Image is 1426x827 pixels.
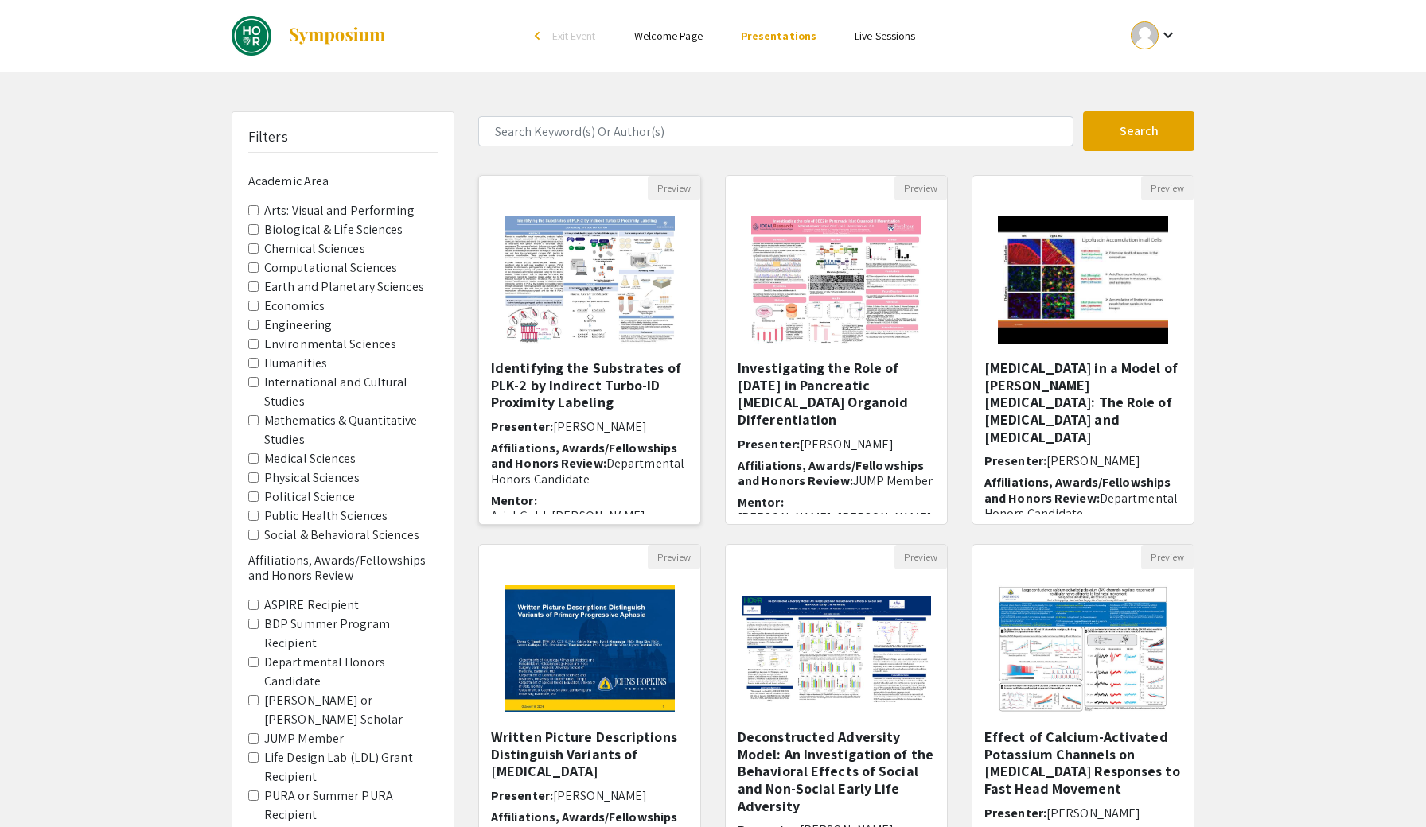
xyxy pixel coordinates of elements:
[984,728,1182,797] h5: Effect of Calcium-Activated Potassium Channels on [MEDICAL_DATA] Responses to Fast Head Movement
[648,176,700,200] button: Preview
[264,786,438,825] label: PURA or Summer PURA Recipient
[738,494,784,511] span: Mentor:
[982,200,1183,359] img: <p>Neuroinflammation in a Model of Batten disease: The Role of Microglia and Astrocytes</p>
[489,200,690,359] img: <p>Identifying the Substrates of PLK-2 by Indirect Turbo-ID Proximity Labeling </p>
[264,335,396,354] label: Environmental Sciences
[264,748,438,786] label: Life Design Lab (LDL) Grant Recipient
[738,510,935,540] p: [PERSON_NAME]; [PERSON_NAME], Ph.D.
[491,788,688,803] h6: Presenter:
[248,128,288,146] h5: Filters
[853,472,933,489] span: JUMP Member
[264,316,332,335] label: Engineering
[738,437,935,452] h6: Presenter:
[894,545,947,569] button: Preview
[264,297,325,316] label: Economics
[264,596,360,615] label: ASPIRE Recipient
[287,26,387,45] img: Symposium by ForagerOne
[491,419,688,434] h6: Presenter:
[264,258,397,278] label: Computational Sciences
[800,436,894,452] span: [PERSON_NAME]
[735,200,937,359] img: <p>Investigating the Role of DEC2 in Pancreatic Islet Organoid Differentiation</p>
[1114,17,1194,53] button: Expand account dropdown
[478,116,1073,146] input: Search Keyword(s) Or Author(s)
[894,176,947,200] button: Preview
[264,653,438,691] label: Departmental Honors Candidate
[264,729,344,748] label: JUMP Member
[1046,452,1140,469] span: [PERSON_NAME]
[264,354,327,373] label: Humanities
[984,453,1182,468] h6: Presenter:
[648,545,700,569] button: Preview
[491,492,537,509] span: Mentor:
[232,16,387,56] a: DREAMS: Fall 2024
[1046,805,1140,821] span: [PERSON_NAME]
[972,175,1194,525] div: Open Presentation <p>Neuroinflammation in a Model of Batten disease: The Role of Microglia and As...
[12,755,68,815] iframe: Chat
[491,508,688,523] p: Ariel Gold; [PERSON_NAME]
[855,29,915,43] a: Live Sessions
[264,278,424,297] label: Earth and Planetary Sciences
[491,728,688,780] h5: Written Picture Descriptions Distinguish Variants of [MEDICAL_DATA]
[634,29,703,43] a: Welcome Page
[264,373,438,411] label: International and Cultural Studies
[264,449,356,468] label: Medical Sciences
[741,29,816,43] a: Presentations
[1083,111,1194,151] button: Search
[738,457,924,489] span: Affiliations, Awards/Fellowships and Honors Review:
[264,526,419,545] label: Social & Behavioral Sciences
[248,173,438,188] h6: Academic Area
[984,474,1171,506] span: Affiliations, Awards/Fellowships and Honors Review:
[264,201,415,220] label: Arts: Visual and Performing
[491,455,684,487] span: Departmental Honors Candidate
[264,468,360,487] label: Physical Sciences
[552,29,596,43] span: Exit Event
[1159,25,1178,45] mat-icon: Expand account dropdown
[982,569,1183,728] img: <p>Effect of Calcium-Activated Potassium Channels on Vestibular Nerve Responses to Fast Head Move...
[232,16,271,56] img: DREAMS: Fall 2024
[738,728,935,814] h5: Deconstructed Adversity Model: An Investigation of the Behavioral Effects of Social and Non-Socia...
[491,359,688,411] h5: Identifying the Substrates of PLK-2 by Indirect Turbo-ID Proximity Labeling
[535,31,544,41] div: arrow_back_ios
[984,806,1182,821] h6: Presenter:
[264,411,438,449] label: Mathematics & Quantitative Studies
[264,220,403,239] label: Biological & Life Sciences
[984,359,1182,445] h5: [MEDICAL_DATA] in a Model of [PERSON_NAME][MEDICAL_DATA]: The Role of [MEDICAL_DATA] and [MEDICAL...
[264,615,438,653] label: BDP Summer Program Recipient
[264,507,388,526] label: Public Health Sciences
[984,490,1178,522] span: Departmental Honors Candidate
[264,691,438,729] label: [PERSON_NAME] or [PERSON_NAME] Scholar
[553,418,647,435] span: [PERSON_NAME]
[264,487,355,507] label: Political Science
[489,569,690,728] img: <p><strong style="color: rgb(0, 0, 0);">Written Picture Descriptions Distinguish Variants of Prim...
[726,580,947,718] img: <p><span style="background-color: transparent; color: rgb(0, 0, 0);">Deconstructed Adversity Mode...
[725,175,948,525] div: Open Presentation <p>Investigating the Role of DEC2 in Pancreatic Islet Organoid Differentiation</p>
[1141,176,1194,200] button: Preview
[491,440,677,472] span: Affiliations, Awards/Fellowships and Honors Review:
[264,239,365,258] label: Chemical Sciences
[478,175,701,525] div: Open Presentation <p>Identifying the Substrates of PLK-2 by Indirect Turbo-ID Proximity Labeling ...
[1141,545,1194,569] button: Preview
[248,553,438,583] h6: Affiliations, Awards/Fellowships and Honors Review
[738,359,935,428] h5: Investigating the Role of [DATE] in Pancreatic [MEDICAL_DATA] Organoid Differentiation
[553,787,647,804] span: [PERSON_NAME]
